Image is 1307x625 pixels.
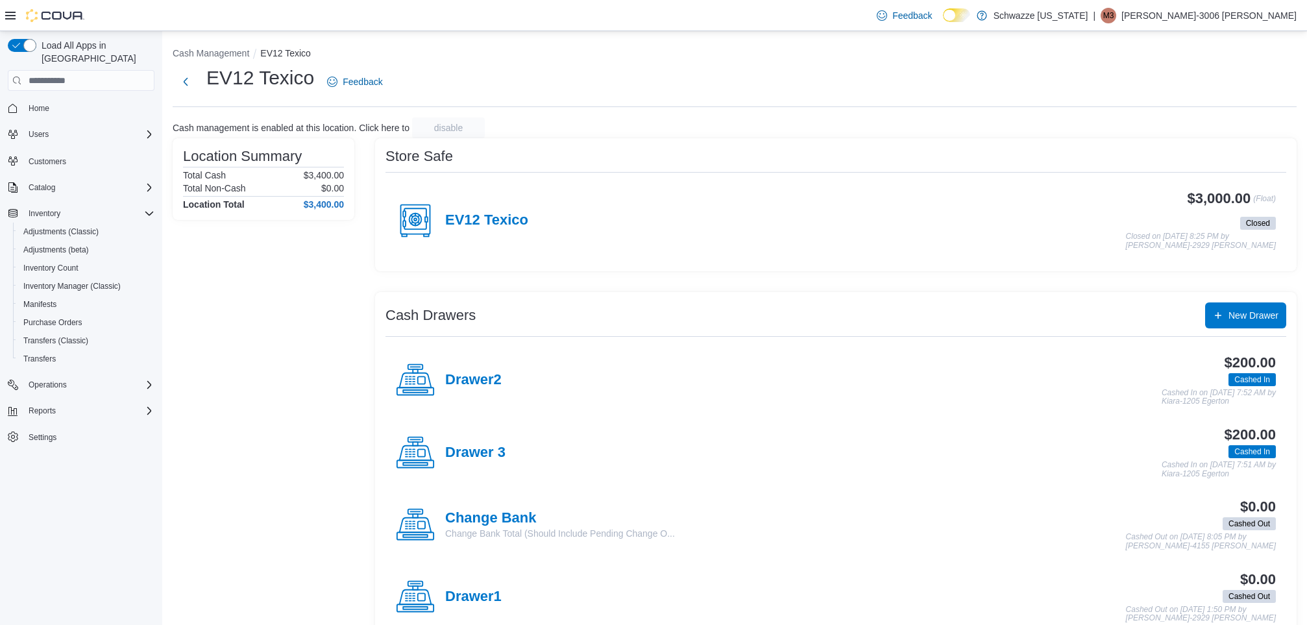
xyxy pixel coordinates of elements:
span: Home [29,103,49,114]
span: Closed [1246,217,1270,229]
h3: $3,000.00 [1188,191,1251,206]
span: Catalog [23,180,154,195]
p: Cashed In on [DATE] 7:52 AM by Kiara-1205 Egerton [1162,389,1276,406]
img: Cova [26,9,84,22]
span: Adjustments (Classic) [23,227,99,237]
span: Cashed In [1234,374,1270,386]
span: Inventory [29,208,60,219]
button: disable [412,117,485,138]
span: Operations [23,377,154,393]
span: Adjustments (beta) [18,242,154,258]
p: (Float) [1253,191,1276,214]
button: Operations [23,377,72,393]
a: Inventory Count [18,260,84,276]
span: Inventory Manager (Classic) [18,278,154,294]
h4: EV12 Texico [445,212,528,229]
button: Manifests [13,295,160,313]
button: Inventory [3,204,160,223]
h3: $200.00 [1225,355,1276,371]
nav: An example of EuiBreadcrumbs [173,47,1297,62]
h4: $3,400.00 [304,199,344,210]
button: Reports [3,402,160,420]
span: Cashed In [1228,445,1276,458]
span: Load All Apps in [GEOGRAPHIC_DATA] [36,39,154,65]
h6: Total Non-Cash [183,183,246,193]
h3: $0.00 [1240,499,1276,515]
h4: Drawer1 [445,589,502,606]
h4: Drawer2 [445,372,502,389]
p: Cashed Out on [DATE] 8:05 PM by [PERSON_NAME]-4155 [PERSON_NAME] [1126,533,1276,550]
span: Users [29,129,49,140]
a: Transfers (Classic) [18,333,93,349]
button: Inventory [23,206,66,221]
nav: Complex example [8,93,154,480]
a: Purchase Orders [18,315,88,330]
button: Catalog [23,180,60,195]
h3: Cash Drawers [385,308,476,323]
p: Schwazze [US_STATE] [994,8,1088,23]
a: Home [23,101,55,116]
span: New Drawer [1228,309,1278,322]
a: Adjustments (beta) [18,242,94,258]
button: Users [3,125,160,143]
a: Feedback [322,69,387,95]
span: Adjustments (Classic) [18,224,154,239]
span: Purchase Orders [23,317,82,328]
span: Cashed Out [1223,590,1276,603]
span: Customers [29,156,66,167]
span: Inventory Count [18,260,154,276]
p: Closed on [DATE] 8:25 PM by [PERSON_NAME]-2929 [PERSON_NAME] [1126,232,1276,250]
a: Adjustments (Classic) [18,224,104,239]
span: Dark Mode [943,22,944,23]
span: Transfers (Classic) [23,336,88,346]
span: Catalog [29,182,55,193]
input: Dark Mode [943,8,970,22]
button: Users [23,127,54,142]
button: Transfers (Classic) [13,332,160,350]
p: Cash management is enabled at this location. Click here to [173,123,409,133]
button: Inventory Count [13,259,160,277]
a: Settings [23,430,62,445]
button: Reports [23,403,61,419]
button: Inventory Manager (Classic) [13,277,160,295]
p: $0.00 [321,183,344,193]
h3: Location Summary [183,149,302,164]
span: Cashed In [1228,373,1276,386]
button: Operations [3,376,160,394]
p: | [1093,8,1095,23]
a: Customers [23,154,71,169]
p: $3,400.00 [304,170,344,180]
span: Cashed In [1234,446,1270,458]
button: Catalog [3,178,160,197]
button: Cash Management [173,48,249,58]
span: Adjustments (beta) [23,245,89,255]
span: Feedback [892,9,932,22]
a: Inventory Manager (Classic) [18,278,126,294]
h3: $0.00 [1240,572,1276,587]
span: Inventory Manager (Classic) [23,281,121,291]
span: Settings [29,432,56,443]
div: Marisa-3006 Romero [1101,8,1116,23]
h1: EV12 Texico [206,65,314,91]
p: Cashed Out on [DATE] 1:50 PM by [PERSON_NAME]-2929 [PERSON_NAME] [1126,606,1276,623]
span: Customers [23,153,154,169]
p: [PERSON_NAME]-3006 [PERSON_NAME] [1121,8,1297,23]
span: Cashed Out [1223,517,1276,530]
h4: Location Total [183,199,245,210]
span: Transfers [18,351,154,367]
span: Manifests [23,299,56,310]
button: Next [173,69,199,95]
h6: Total Cash [183,170,226,180]
button: Adjustments (beta) [13,241,160,259]
span: Users [23,127,154,142]
span: Inventory Count [23,263,79,273]
button: Home [3,99,160,117]
span: Reports [29,406,56,416]
button: Settings [3,428,160,447]
span: Reports [23,403,154,419]
span: Purchase Orders [18,315,154,330]
span: Cashed Out [1228,518,1270,530]
span: Manifests [18,297,154,312]
button: New Drawer [1205,302,1286,328]
span: Transfers (Classic) [18,333,154,349]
